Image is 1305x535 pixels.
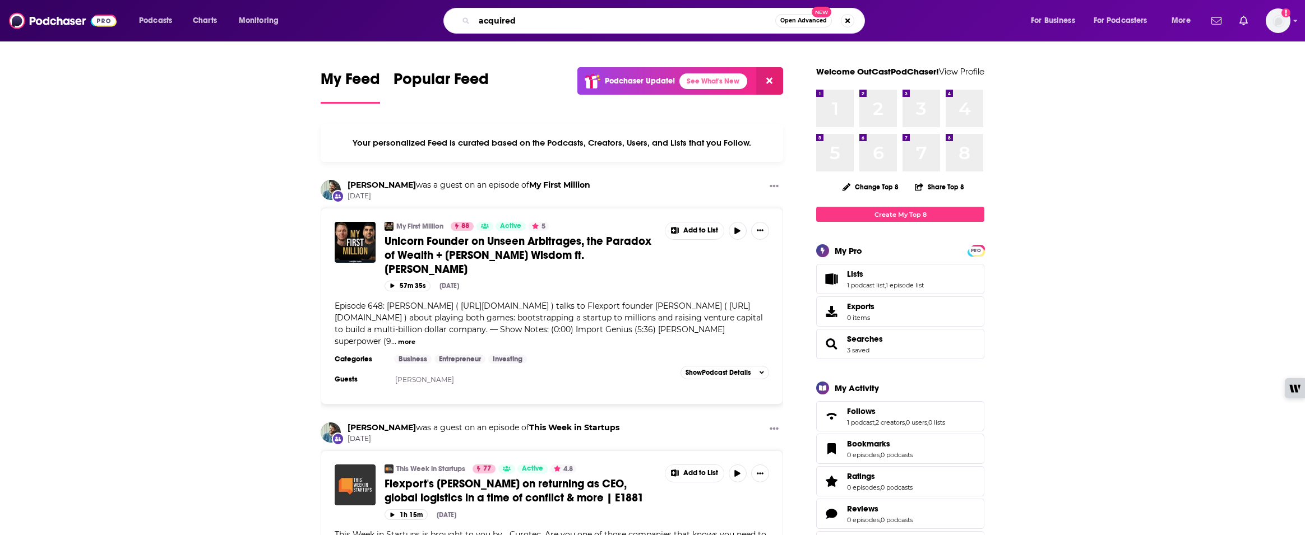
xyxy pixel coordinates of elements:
[880,516,881,524] span: ,
[529,422,619,432] a: This Week in Startups
[395,375,454,384] a: [PERSON_NAME]
[683,469,718,477] span: Add to List
[496,222,526,231] a: Active
[321,69,380,104] a: My Feed
[348,180,590,190] h3: was a guest on an episode of
[1172,13,1191,29] span: More
[812,7,832,17] span: New
[1086,12,1164,30] button: open menu
[239,13,279,29] span: Monitoring
[385,234,657,276] a: Unicorn Founder on Unseen Arbitrages, the Paradox of Wealth + [PERSON_NAME] Wisdom ft. [PERSON_NAME]
[816,264,984,294] span: Lists
[847,483,880,491] a: 0 episodes
[820,441,843,457] a: Bookmarks
[847,504,878,514] span: Reviews
[820,304,843,319] span: Exports
[396,464,465,473] a: This Week in Startups
[434,355,485,364] a: Entrepreneur
[816,499,984,529] span: Reviews
[385,477,657,505] a: Flexport's [PERSON_NAME] on returning as CEO, global logistics in a time of conflict & more | E1881
[847,269,863,279] span: Lists
[321,180,341,200] a: Ryan Petersen
[847,471,875,481] span: Ratings
[348,422,619,433] h3: was a guest on an episode of
[385,477,644,505] span: Flexport's [PERSON_NAME] on returning as CEO, global logistics in a time of conflict & more | E1881
[437,511,456,519] div: [DATE]
[332,432,344,445] div: New Appearance
[321,124,783,162] div: Your personalized Feed is curated based on the Podcasts, Creators, Users, and Lists that you Follow.
[321,69,380,95] span: My Feed
[847,314,874,322] span: 0 items
[928,418,945,426] a: 0 lists
[876,418,905,426] a: 2 creators
[348,192,590,201] span: [DATE]
[820,271,843,287] a: Lists
[847,471,913,481] a: Ratings
[483,463,491,474] span: 77
[529,180,590,190] a: My First Million
[1266,8,1290,33] button: Show profile menu
[9,10,117,31] img: Podchaser - Follow, Share and Rate Podcasts
[880,451,881,459] span: ,
[1164,12,1205,30] button: open menu
[500,221,521,232] span: Active
[394,355,432,364] a: Business
[969,246,983,255] span: PRO
[385,464,394,473] img: This Week in Startups
[385,234,651,276] span: Unicorn Founder on Unseen Arbitrages, the Paradox of Wealth + [PERSON_NAME] Wisdom ft. [PERSON_NAME]
[473,464,496,473] a: 77
[847,439,890,449] span: Bookmarks
[780,18,827,24] span: Open Advanced
[816,207,984,222] a: Create My Top 8
[1281,8,1290,17] svg: Add a profile image
[335,222,376,263] img: Unicorn Founder on Unseen Arbitrages, the Paradox of Wealth + Charlie Munger Wisdom ft. Ryan Pete...
[522,463,543,474] span: Active
[139,13,172,29] span: Podcasts
[679,73,747,89] a: See What's New
[847,516,880,524] a: 0 episodes
[816,466,984,496] span: Ratings
[847,346,869,354] a: 3 saved
[847,334,883,344] span: Searches
[1031,13,1075,29] span: For Business
[820,336,843,352] a: Searches
[474,12,775,30] input: Search podcasts, credits, & more...
[385,222,394,231] img: My First Million
[332,190,344,202] div: New Appearance
[969,246,983,254] a: PRO
[765,422,783,436] button: Show More Button
[835,383,879,393] div: My Activity
[193,13,217,29] span: Charts
[335,464,376,505] img: Flexport's Ryan Petersen on returning as CEO, global logistics in a time of conflict & more | E1881
[939,66,984,77] a: View Profile
[131,12,187,30] button: open menu
[1266,8,1290,33] img: User Profile
[348,422,416,432] a: Ryan Petersen
[461,221,469,232] span: 88
[881,483,913,491] a: 0 podcasts
[451,222,474,231] a: 88
[816,434,984,464] span: Bookmarks
[1094,13,1147,29] span: For Podcasters
[1235,11,1252,30] a: Show notifications dropdown
[488,355,527,364] a: Investing
[881,451,913,459] a: 0 podcasts
[816,401,984,431] span: Follows
[847,418,874,426] a: 1 podcast
[1207,11,1226,30] a: Show notifications dropdown
[348,434,619,444] span: [DATE]
[847,504,913,514] a: Reviews
[881,516,913,524] a: 0 podcasts
[847,406,945,416] a: Follows
[517,464,548,473] a: Active
[394,69,489,104] a: Popular Feed
[321,422,341,443] img: Ryan Petersen
[385,281,431,291] button: 57m 35s
[439,282,459,290] div: [DATE]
